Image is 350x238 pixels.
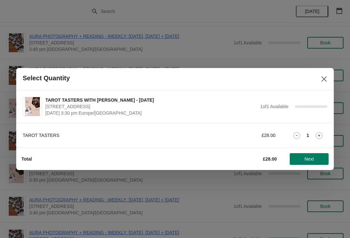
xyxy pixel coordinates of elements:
[45,103,257,110] span: [STREET_ADDRESS]
[307,132,309,139] strong: 1
[23,132,203,139] div: TAROT TASTERS
[290,153,329,165] button: Next
[263,156,277,162] strong: £28.00
[305,156,314,162] span: Next
[21,156,32,162] strong: Total
[260,104,288,109] span: 1 of 1 Available
[25,97,40,116] img: TAROT TASTERS WITH MEGAN - 3RD OCTOBER | 74 Broadway Market, London, UK | October 3 | 3:30 pm Eur...
[216,132,275,139] div: £28.00
[45,110,257,116] span: [DATE] 3:30 pm Europe/[GEOGRAPHIC_DATA]
[23,74,70,82] h2: Select Quantity
[318,73,330,85] button: Close
[45,97,257,103] span: TAROT TASTERS WITH [PERSON_NAME] - [DATE]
